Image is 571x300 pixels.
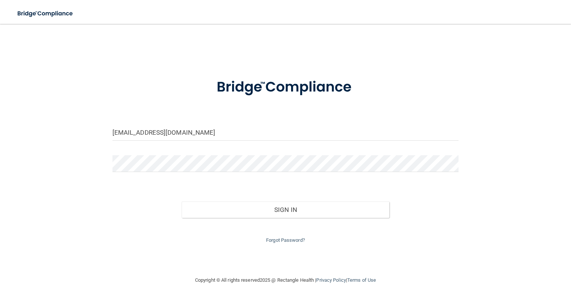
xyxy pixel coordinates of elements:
a: Forgot Password? [266,237,305,243]
img: bridge_compliance_login_screen.278c3ca4.svg [202,69,369,106]
img: bridge_compliance_login_screen.278c3ca4.svg [11,6,80,21]
input: Email [112,124,459,141]
div: Copyright © All rights reserved 2025 @ Rectangle Health | | [149,268,422,292]
button: Sign In [182,201,389,218]
a: Privacy Policy [316,277,346,283]
a: Terms of Use [347,277,376,283]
